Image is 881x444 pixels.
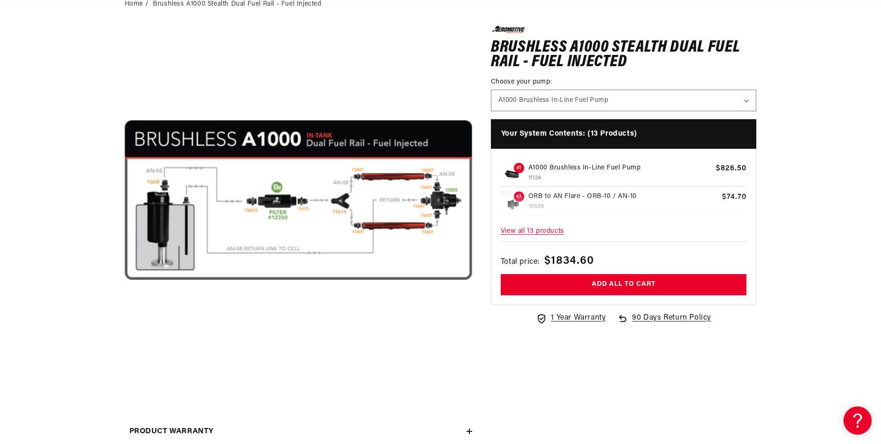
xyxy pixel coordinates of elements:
[716,163,746,174] span: $826.50
[551,312,606,324] span: 1 Year Warranty
[514,163,524,173] span: x1
[536,312,606,324] a: 1 Year Warranty
[528,163,712,173] p: A1000 Brushless In-Line Fuel Pump
[125,26,472,399] media-gallery: Gallery Viewer
[514,191,524,202] span: x3
[501,222,747,242] span: View all 13 products
[528,174,712,183] p: 11124
[528,191,718,202] p: ORB to AN Flare - ORB-10 / AN-10
[632,312,711,334] span: 90 Days Return Policy
[501,163,524,186] img: A1000 Brushless In-Line Fuel Pump
[491,77,757,87] label: Choose your pump:
[722,191,746,203] span: $74.70
[501,274,747,295] button: Add all to cart
[491,40,757,70] h1: Brushless A1000 Stealth Dual Fuel Rail - Fuel Injected
[501,191,747,215] a: ORB to AN Flare x3 ORB to AN Flare - ORB-10 / AN-10 15608 $74.70
[501,191,524,215] img: ORB to AN Flare
[617,312,711,334] a: 90 Days Return Policy
[491,119,757,149] h4: Your System Contents: (13 Products)
[501,163,747,187] a: A1000 Brushless In-Line Fuel Pump x1 A1000 Brushless In-Line Fuel Pump 11124 $826.50
[544,253,594,269] span: $1834.60
[501,256,540,268] span: Total price:
[129,426,214,438] h2: Product warranty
